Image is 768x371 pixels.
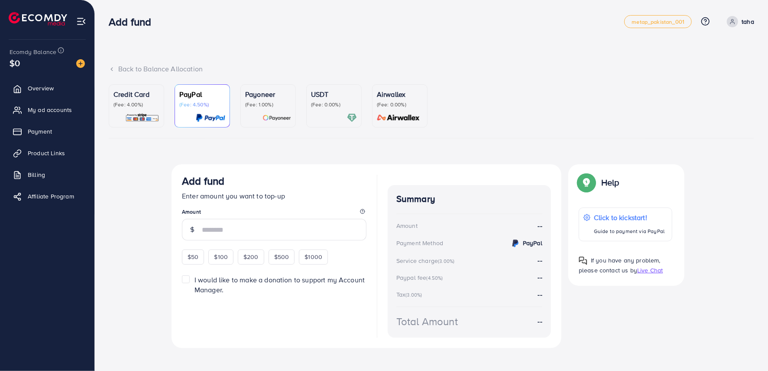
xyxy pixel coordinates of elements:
[396,239,443,247] div: Payment Method
[113,101,159,108] p: (Fee: 4.00%)
[182,191,366,201] p: Enter amount you want to top-up
[427,275,443,281] small: (4.50%)
[28,149,65,157] span: Product Links
[245,101,291,108] p: (Fee: 1.00%)
[10,48,56,56] span: Ecomdy Balance
[6,101,88,118] a: My ad accounts
[179,89,225,99] p: PayPal
[109,16,158,28] h3: Add fund
[438,258,454,265] small: (3.00%)
[538,290,542,299] strong: --
[632,19,684,25] span: metap_pakistan_001
[196,113,225,123] img: card
[311,89,357,99] p: USDT
[538,256,542,265] strong: --
[396,194,542,205] h4: Summary
[188,253,198,261] span: $50
[579,175,594,190] img: Popup guide
[243,253,259,261] span: $200
[6,166,88,183] a: Billing
[624,15,692,28] a: metap_pakistan_001
[76,59,85,68] img: image
[742,16,754,27] p: taha
[6,188,88,205] a: Affiliate Program
[594,212,664,223] p: Click to kickstart!
[374,113,423,123] img: card
[109,64,754,74] div: Back to Balance Allocation
[113,89,159,99] p: Credit Card
[28,127,52,136] span: Payment
[396,290,425,299] div: Tax
[28,170,45,179] span: Billing
[311,101,357,108] p: (Fee: 0.00%)
[194,275,365,294] span: I would like to make a donation to support my Account Manager.
[125,113,159,123] img: card
[396,273,446,282] div: Paypal fee
[579,256,587,265] img: Popup guide
[179,101,225,108] p: (Fee: 4.50%)
[523,239,542,247] strong: PayPal
[28,192,74,201] span: Affiliate Program
[262,113,291,123] img: card
[182,208,366,219] legend: Amount
[594,226,664,237] p: Guide to payment via PayPal
[347,113,357,123] img: card
[6,80,88,97] a: Overview
[538,272,542,282] strong: --
[538,317,542,326] strong: --
[6,123,88,140] a: Payment
[274,253,289,261] span: $500
[731,332,762,365] iframe: Chat
[377,89,423,99] p: Airwallex
[76,16,86,26] img: menu
[6,144,88,162] a: Product Links
[28,84,54,93] span: Overview
[214,253,228,261] span: $100
[396,256,457,265] div: Service charge
[601,177,619,188] p: Help
[377,101,423,108] p: (Fee: 0.00%)
[510,238,521,249] img: credit
[396,221,418,230] div: Amount
[9,12,67,26] img: logo
[245,89,291,99] p: Payoneer
[28,106,72,114] span: My ad accounts
[538,221,542,231] strong: --
[305,253,322,261] span: $1000
[10,57,20,69] span: $0
[637,266,663,275] span: Live Chat
[579,256,661,275] span: If you have any problem, please contact us by
[405,291,422,298] small: (3.00%)
[723,16,754,27] a: taha
[182,175,224,187] h3: Add fund
[396,314,458,329] div: Total Amount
